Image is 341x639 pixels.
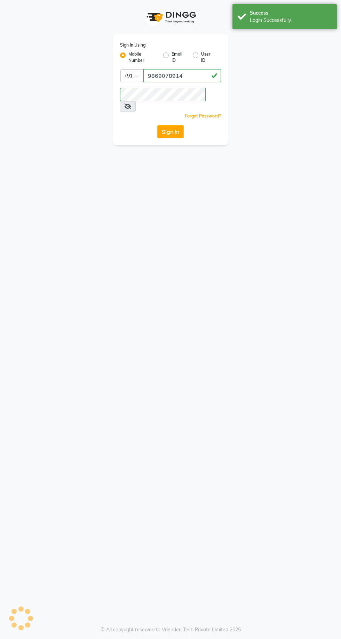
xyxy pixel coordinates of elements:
div: Login Successfully. [250,17,332,24]
a: Forgot Password? [185,113,221,118]
label: Sign In Using: [120,42,146,48]
div: Success [250,9,332,17]
input: Username [143,69,221,82]
img: logo1.svg [143,7,198,27]
label: User ID [201,51,215,64]
input: Username [120,88,206,101]
label: Email ID [172,51,187,64]
button: Sign In [157,125,184,138]
label: Mobile Number [128,51,158,64]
